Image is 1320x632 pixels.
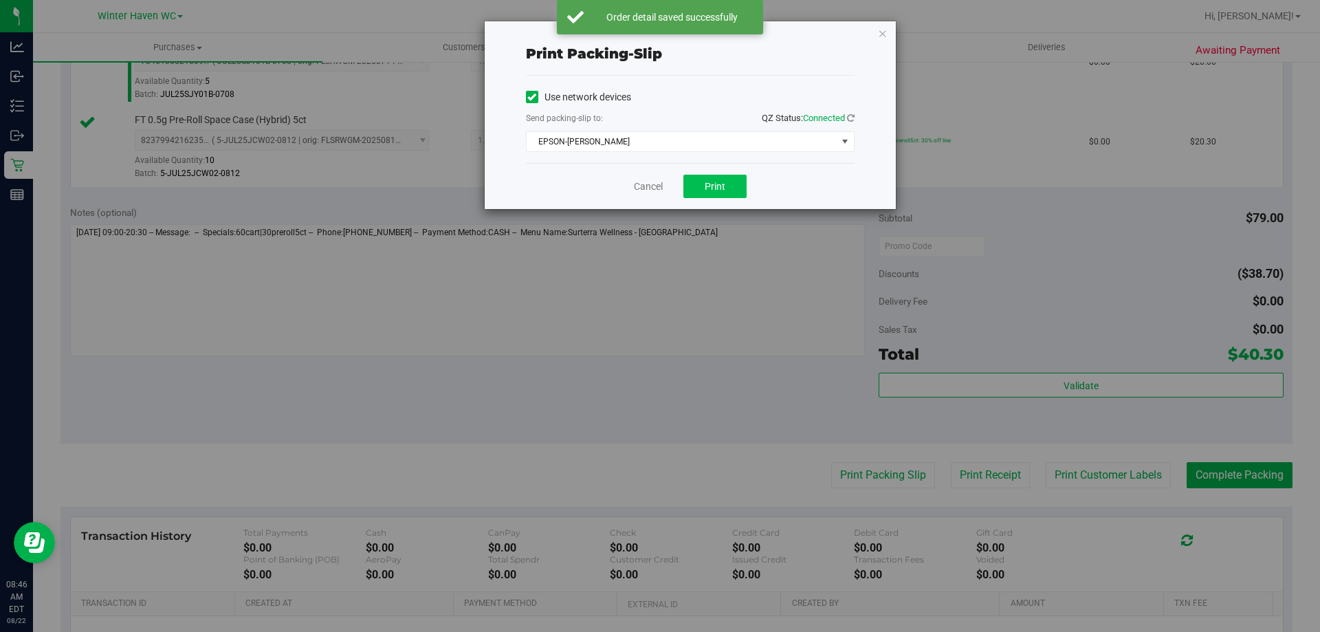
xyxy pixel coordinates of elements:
[705,181,725,192] span: Print
[14,522,55,563] iframe: Resource center
[526,112,603,124] label: Send packing-slip to:
[526,45,662,62] span: Print packing-slip
[527,132,837,151] span: EPSON-[PERSON_NAME]
[683,175,747,198] button: Print
[526,90,631,105] label: Use network devices
[803,113,845,123] span: Connected
[634,179,663,194] a: Cancel
[836,132,853,151] span: select
[591,10,753,24] div: Order detail saved successfully
[762,113,855,123] span: QZ Status:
